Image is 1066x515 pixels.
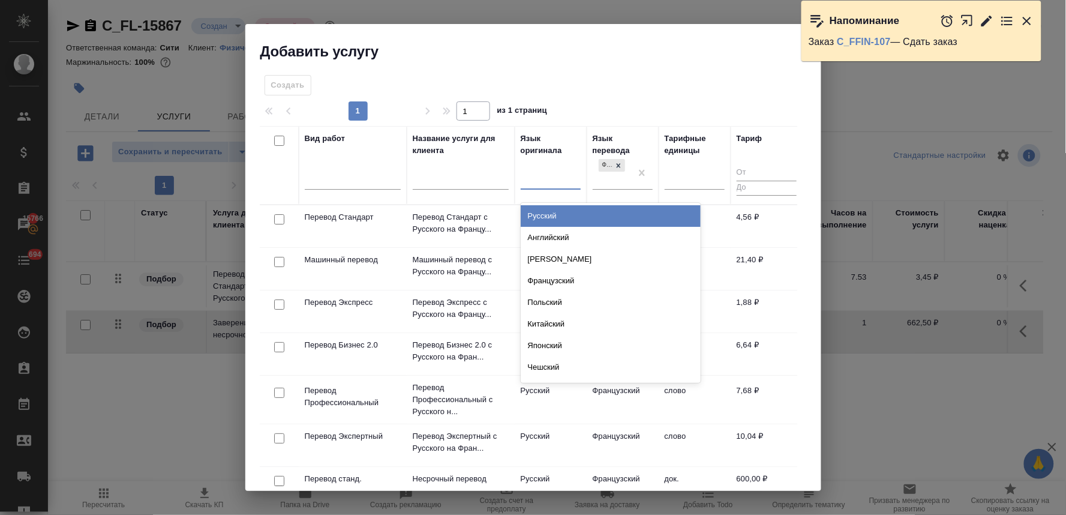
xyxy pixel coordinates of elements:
[960,8,974,34] button: Открыть в новой вкладке
[659,379,731,421] td: слово
[515,379,587,421] td: Русский
[521,205,701,227] div: Русский
[731,379,803,421] td: 7,68 ₽
[413,382,509,418] p: Перевод Профессиональный с Русского н...
[980,14,994,28] button: Редактировать
[837,37,891,47] a: C_FFIN-107
[1000,14,1014,28] button: Перейти в todo
[413,297,509,321] p: Перевод Экспресс с Русского на Францу...
[413,211,509,235] p: Перевод Стандарт с Русского на Францу...
[521,378,701,400] div: Сербский
[809,36,1034,48] p: Заказ — Сдать заказ
[521,335,701,357] div: Японский
[515,467,587,509] td: Русский
[305,133,346,145] div: Вид работ
[413,473,509,497] p: Несрочный перевод стандартных докумен...
[515,291,587,333] td: Русский
[731,333,803,375] td: 6,64 ₽
[521,357,701,378] div: Чешский
[413,339,509,363] p: Перевод Бизнес 2.0 с Русского на Фран...
[305,254,401,266] p: Машинный перевод
[305,211,401,223] p: Перевод Стандарт
[587,467,659,509] td: Французский
[587,379,659,421] td: Французский
[521,133,581,157] div: Язык оригинала
[665,133,725,157] div: Тарифные единицы
[521,227,701,248] div: Английский
[597,158,626,173] div: Французский
[731,424,803,466] td: 10,04 ₽
[593,133,653,157] div: Язык перевода
[940,14,954,28] button: Отложить
[731,467,803,509] td: 600,00 ₽
[305,473,401,497] p: Перевод станд. несрочный
[737,166,797,181] input: От
[798,29,816,47] button: close
[737,181,797,196] input: До
[305,430,401,442] p: Перевод Экспертный
[521,270,701,292] div: Французский
[413,254,509,278] p: Машинный перевод с Русского на Францу...
[260,42,821,61] h2: Добавить услугу
[731,291,803,333] td: 1,88 ₽
[515,205,587,247] td: Русский
[659,467,731,509] td: док.
[587,424,659,466] td: Французский
[521,292,701,313] div: Польский
[305,339,401,351] p: Перевод Бизнес 2.0
[731,205,803,247] td: 4,56 ₽
[515,248,587,290] td: Русский
[515,424,587,466] td: Русский
[521,248,701,270] div: [PERSON_NAME]
[731,248,803,290] td: 21,40 ₽
[1020,14,1034,28] button: Закрыть
[413,133,509,157] div: Название услуги для клиента
[521,313,701,335] div: Китайский
[305,297,401,309] p: Перевод Экспресс
[659,424,731,466] td: слово
[599,159,612,172] div: Французский
[515,333,587,375] td: Русский
[413,430,509,454] p: Перевод Экспертный с Русского на Фран...
[305,385,401,409] p: Перевод Профессиональный
[737,133,762,145] div: Тариф
[497,103,548,121] span: из 1 страниц
[830,15,900,27] p: Напоминание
